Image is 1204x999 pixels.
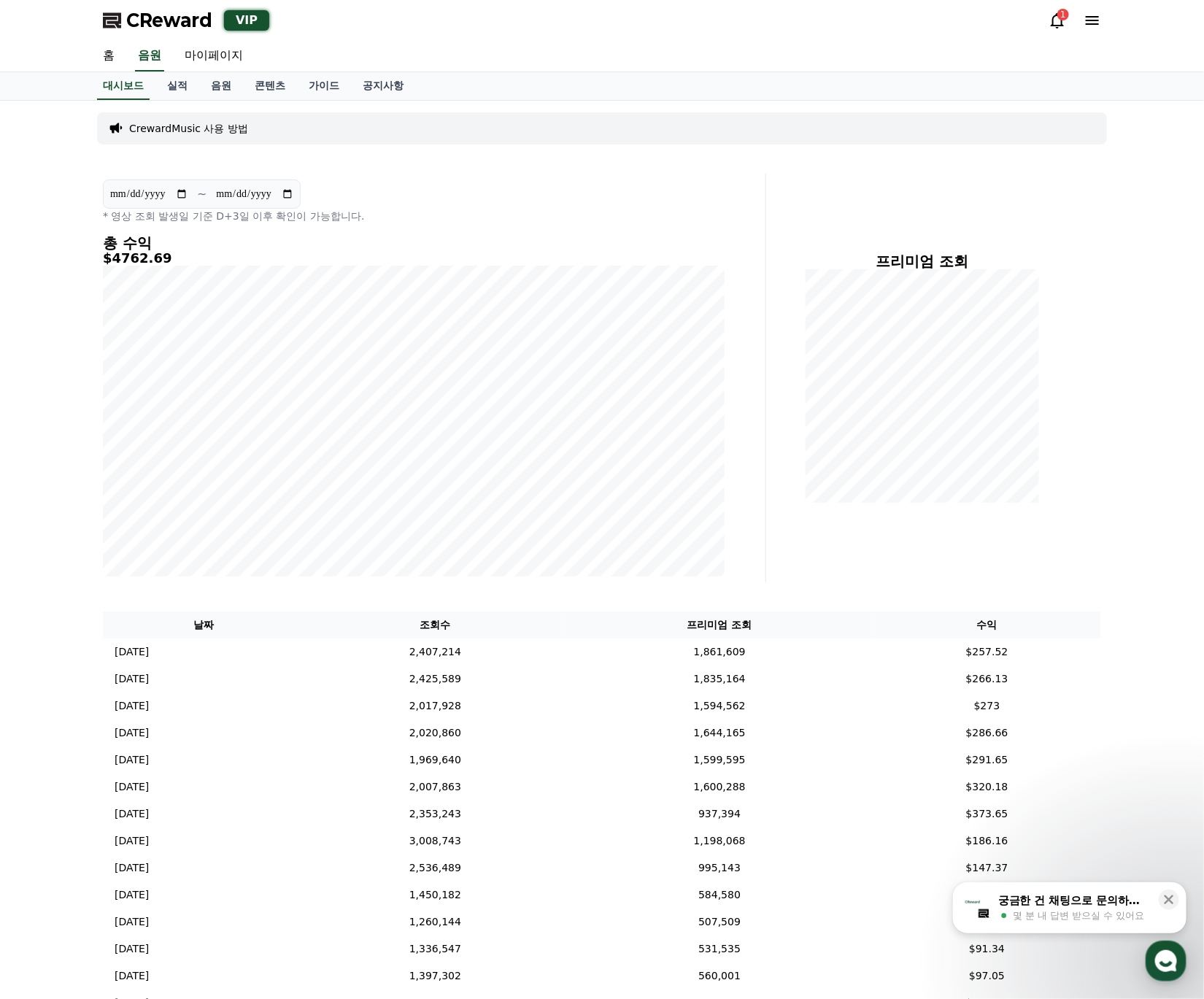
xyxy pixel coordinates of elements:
td: $91.34 [873,936,1101,963]
th: 조회수 [304,612,566,639]
p: [DATE] [115,968,149,984]
td: 1,198,068 [566,828,873,855]
td: 2,425,589 [304,666,566,693]
td: 2,017,928 [304,693,566,720]
td: $273 [873,693,1101,720]
td: $320.18 [873,774,1101,801]
td: 1,260,144 [304,909,566,936]
td: 1,594,562 [566,693,873,720]
p: * 영상 조회 발생일 기준 D+3일 이후 확인이 가능합니다. [103,209,725,223]
div: VIP [224,10,269,31]
td: 937,394 [566,801,873,828]
td: 1,969,640 [304,747,566,774]
span: 대화 [134,485,151,497]
th: 날짜 [103,612,304,639]
td: 1,450,182 [304,882,566,909]
p: [DATE] [115,698,149,714]
td: $97.05 [873,963,1101,990]
td: 1,336,547 [304,936,566,963]
td: 1,397,302 [304,963,566,990]
td: 507,509 [566,909,873,936]
a: 마이페이지 [173,41,255,72]
td: $186.16 [873,828,1101,855]
td: 2,007,863 [304,774,566,801]
a: 공지사항 [351,72,415,100]
h5: $4762.69 [103,251,725,266]
th: 프리미엄 조회 [566,612,873,639]
a: 실적 [155,72,199,100]
p: [DATE] [115,644,149,660]
td: 3,008,743 [304,828,566,855]
p: [DATE] [115,752,149,768]
a: 가이드 [297,72,351,100]
td: 2,020,860 [304,720,566,747]
td: $286.66 [873,720,1101,747]
td: $99.05 [873,882,1101,909]
td: $291.65 [873,747,1101,774]
div: 1 [1057,9,1069,20]
td: 1,644,165 [566,720,873,747]
a: 대시보드 [97,72,150,100]
a: CReward [103,9,212,32]
th: 수익 [873,612,1101,639]
td: $257.52 [873,639,1101,666]
a: 콘텐츠 [243,72,297,100]
p: [DATE] [115,887,149,903]
h4: 총 수익 [103,235,725,251]
a: 홈 [91,41,126,72]
a: 홈 [4,463,96,499]
td: 2,536,489 [304,855,566,882]
td: 584,580 [566,882,873,909]
p: [DATE] [115,779,149,795]
p: ~ [197,185,207,203]
a: 대화 [96,463,188,499]
p: [DATE] [115,725,149,741]
td: 531,535 [566,936,873,963]
a: 음원 [199,72,243,100]
td: $373.65 [873,801,1101,828]
p: [DATE] [115,914,149,930]
td: 2,407,214 [304,639,566,666]
td: $266.13 [873,666,1101,693]
span: 홈 [46,485,55,496]
td: 995,143 [566,855,873,882]
a: 음원 [135,41,164,72]
p: [DATE] [115,671,149,687]
p: [DATE] [115,860,149,876]
p: [DATE] [115,941,149,957]
span: CReward [126,9,212,32]
td: 1,861,609 [566,639,873,666]
span: 설정 [225,485,243,496]
td: 1,599,595 [566,747,873,774]
td: 1,600,288 [566,774,873,801]
p: [DATE] [115,833,149,849]
td: 2,353,243 [304,801,566,828]
p: [DATE] [115,806,149,822]
td: $147.37 [873,855,1101,882]
a: CrewardMusic 사용 방법 [129,121,248,136]
h4: 프리미엄 조회 [778,253,1066,269]
td: 560,001 [566,963,873,990]
a: 1 [1049,12,1066,29]
td: $91 [873,909,1101,936]
td: 1,835,164 [566,666,873,693]
a: 설정 [188,463,280,499]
